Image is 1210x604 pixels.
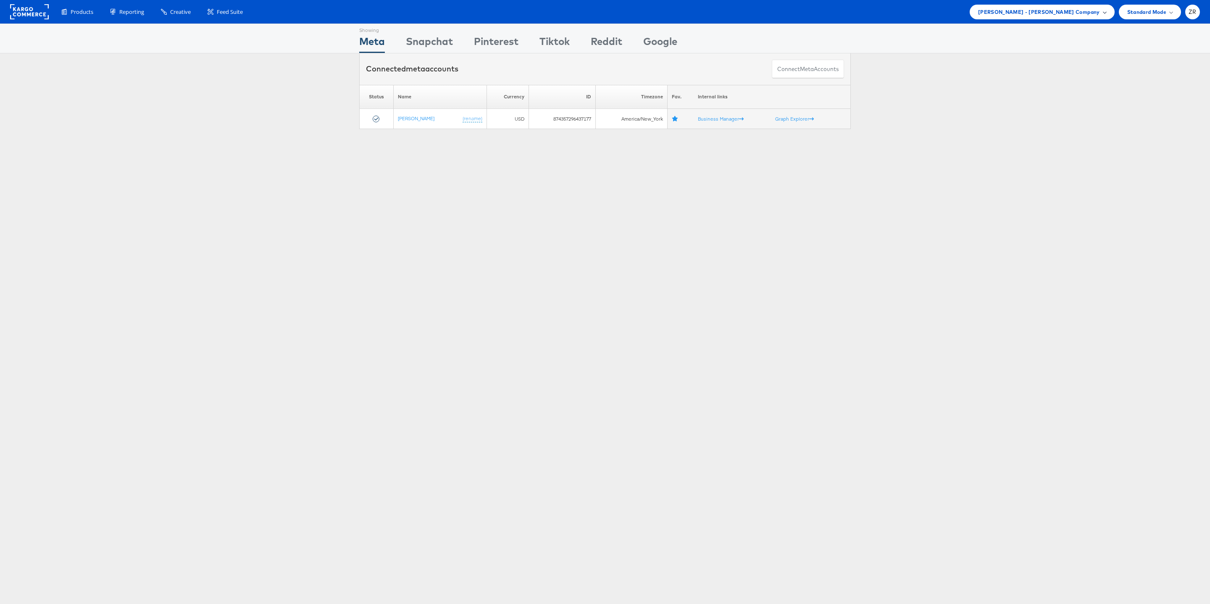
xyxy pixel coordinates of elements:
div: Meta [359,34,385,53]
a: (rename) [463,115,482,122]
div: Connected accounts [366,63,458,74]
th: Currency [487,85,529,109]
div: Pinterest [474,34,518,53]
th: ID [529,85,595,109]
td: America/New_York [595,109,667,129]
div: Showing [359,24,385,34]
span: meta [800,65,814,73]
span: meta [406,64,425,74]
div: Reddit [591,34,622,53]
button: ConnectmetaAccounts [772,60,844,79]
a: [PERSON_NAME] [398,115,434,121]
div: Snapchat [406,34,453,53]
div: Google [643,34,677,53]
span: Reporting [119,8,144,16]
span: Feed Suite [217,8,243,16]
span: ZR [1189,9,1197,15]
span: Creative [170,8,191,16]
a: Business Manager [698,116,744,122]
th: Status [360,85,394,109]
td: USD [487,109,529,129]
span: Standard Mode [1127,8,1166,16]
a: Graph Explorer [775,116,814,122]
span: Products [71,8,93,16]
span: [PERSON_NAME] - [PERSON_NAME] Company [978,8,1100,16]
div: Tiktok [539,34,570,53]
th: Name [394,85,487,109]
th: Timezone [595,85,667,109]
td: 874357296437177 [529,109,595,129]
